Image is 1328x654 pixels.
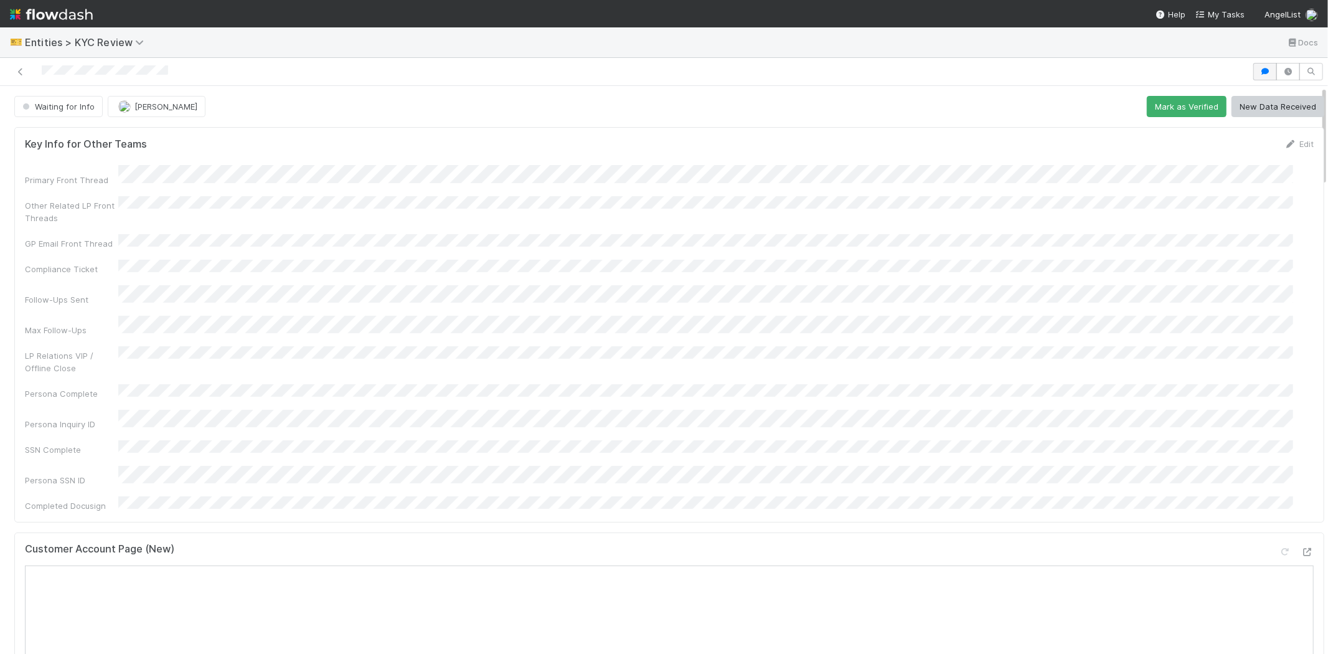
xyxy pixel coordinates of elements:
[25,237,118,250] div: GP Email Front Thread
[1156,8,1185,21] div: Help
[25,293,118,306] div: Follow-Ups Sent
[128,123,475,153] p: Our system was unable to verify the identity information provided. To continue with your entity v...
[128,203,272,213] a: Click here to complete verification.
[20,102,95,111] span: Waiting for Info
[128,301,258,311] i: - Learn more about Belltower
[25,500,118,512] div: Completed Docusign
[1147,96,1227,117] button: Mark as Verified
[118,100,131,113] img: avatar_ec94f6e9-05c5-4d36-a6c8-d0cea77c3c29.png
[25,174,118,186] div: Primary Front Thread
[1284,139,1314,149] a: Edit
[1195,9,1245,19] span: My Tasks
[105,39,171,51] img: AngelList
[25,387,118,400] div: Persona Complete
[10,4,93,25] img: logo-inverted-e16ddd16eac7371096b0.svg
[108,96,205,117] button: [PERSON_NAME]
[128,100,475,115] p: Hi [PERSON_NAME],
[1264,9,1301,19] span: AngelList
[1286,35,1318,50] a: Docs
[25,36,150,49] span: Entities > KYC Review
[128,269,475,314] p: Best, AngelList’s Belltower KYC Team
[25,474,118,486] div: Persona SSN ID
[25,138,147,151] h5: Key Info for Other Teams
[25,199,118,224] div: Other Related LP Front Threads
[25,263,118,275] div: Compliance Ticket
[128,224,475,254] p: Please reply directly to let us know when this is complete so that we can expedite your review.
[25,543,174,556] h5: Customer Account Page (New)
[14,96,103,117] button: Waiting for Info
[25,443,118,456] div: SSN Complete
[240,301,258,311] a: here
[1306,9,1318,21] img: avatar_1a1d5361-16dd-4910-a949-020dcd9f55a3.png
[25,418,118,430] div: Persona Inquiry ID
[25,324,118,336] div: Max Follow-Ups
[128,162,475,192] p: We use a secure service called Alloy to collect this information. You can either upload a color s...
[25,349,118,374] div: LP Relations VIP / Offline Close
[134,102,197,111] span: [PERSON_NAME]
[10,37,22,47] span: 🎫
[1231,96,1324,117] button: New Data Received
[1195,8,1245,21] a: My Tasks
